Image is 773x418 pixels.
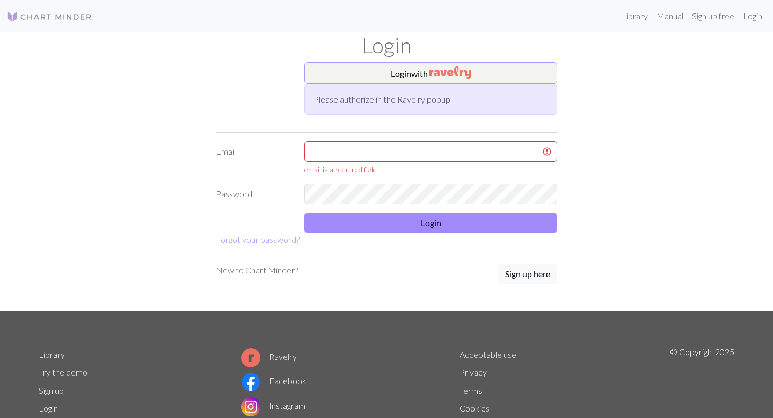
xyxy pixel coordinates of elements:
a: Sign up here [498,264,557,285]
img: Ravelry logo [241,348,260,367]
a: Acceptable use [460,349,516,359]
a: Instagram [241,400,305,410]
div: email is a required field [304,164,557,175]
button: Login [304,213,557,233]
div: Please authorize in the Ravelry popup [304,84,557,115]
a: Login [739,5,767,27]
a: Forgot your password? [216,234,300,244]
a: Sign up [39,385,64,395]
h1: Login [32,32,741,58]
a: Login [39,403,58,413]
p: New to Chart Minder? [216,264,298,277]
img: Ravelry [429,66,471,79]
a: Library [617,5,652,27]
label: Email [209,141,298,175]
img: Instagram logo [241,397,260,416]
button: Loginwith [304,62,557,84]
a: Privacy [460,367,487,377]
a: Sign up free [688,5,739,27]
a: Library [39,349,65,359]
a: Ravelry [241,351,297,362]
img: Logo [6,10,92,23]
a: Try the demo [39,367,87,377]
a: Terms [460,385,482,395]
label: Password [209,184,298,204]
button: Sign up here [498,264,557,284]
a: Facebook [241,376,307,386]
a: Manual [652,5,688,27]
img: Facebook logo [241,372,260,392]
a: Cookies [460,403,490,413]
